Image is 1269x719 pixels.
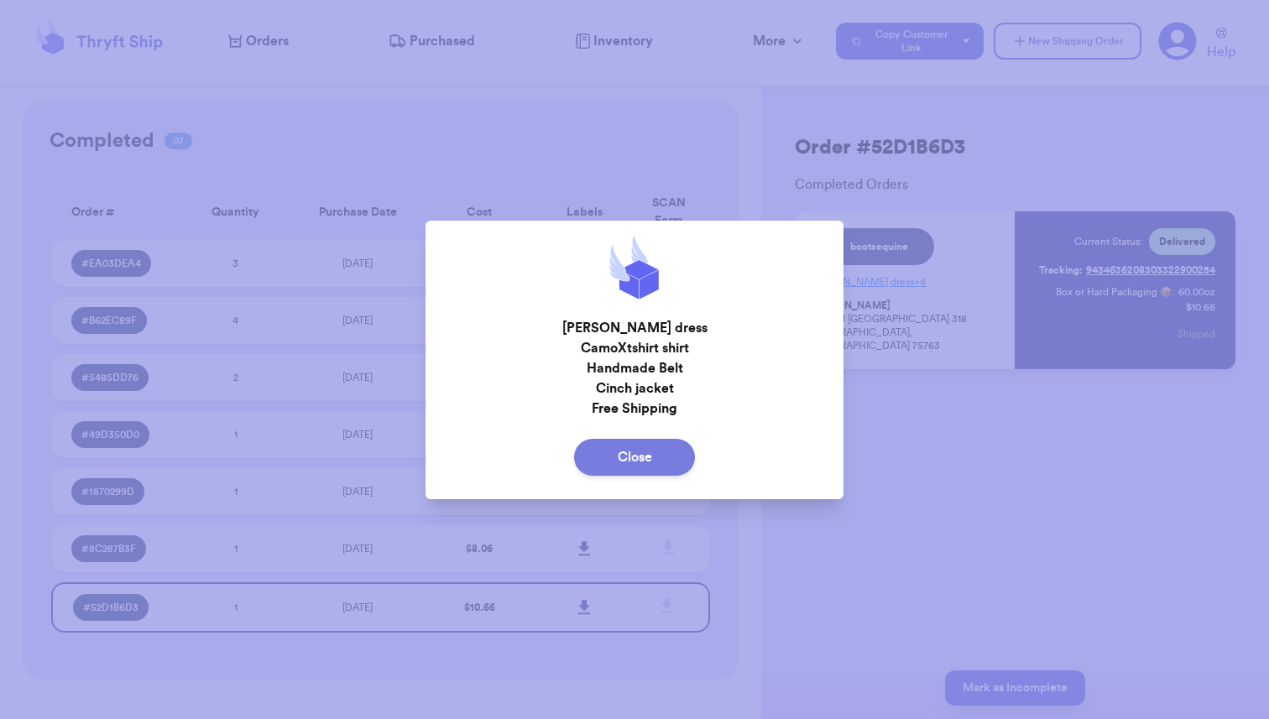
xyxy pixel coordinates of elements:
[574,439,695,476] button: Close
[439,399,831,419] p: Free Shipping
[439,358,831,378] p: Handmade Belt
[439,378,831,399] p: Cinch jacket
[439,338,831,358] p: CamoXtshirt shirt
[439,318,831,338] p: [PERSON_NAME] dress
